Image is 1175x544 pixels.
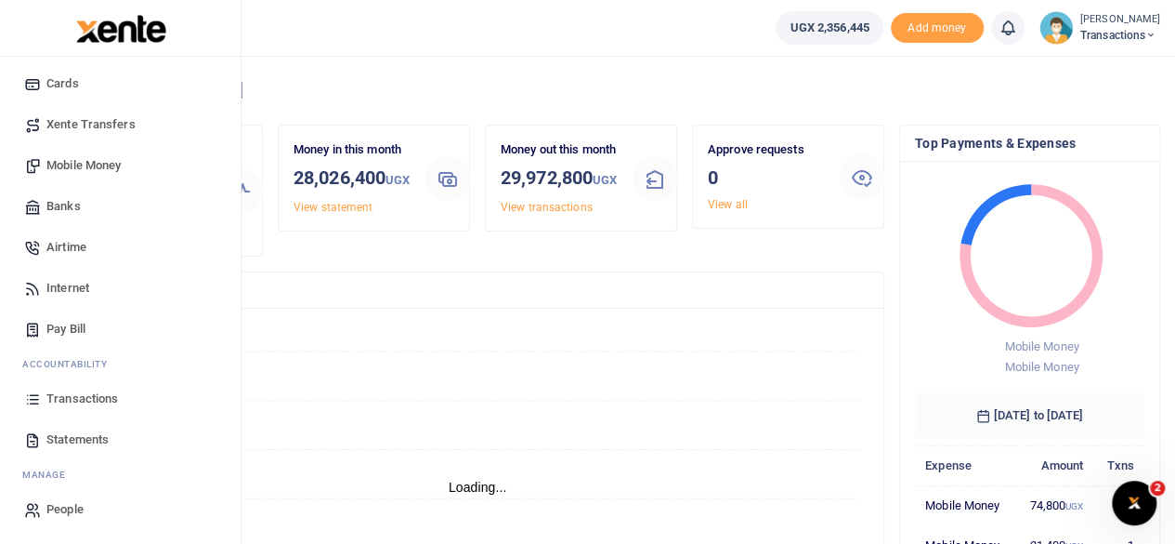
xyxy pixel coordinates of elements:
[1004,360,1078,374] span: Mobile Money
[46,238,86,257] span: Airtime
[32,468,66,482] span: anage
[15,145,226,186] a: Mobile Money
[15,419,226,460] a: Statements
[46,197,81,216] span: Banks
[915,445,1015,485] th: Expense
[46,74,79,93] span: Cards
[501,140,618,160] p: Money out this month
[86,280,868,300] h4: Transactions Overview
[74,20,166,34] a: logo-small logo-large logo-large
[915,485,1015,525] td: Mobile Money
[1080,27,1160,44] span: Transactions
[891,20,984,33] a: Add money
[708,140,825,160] p: Approve requests
[708,164,825,192] h3: 0
[46,500,84,519] span: People
[1015,485,1094,525] td: 74,800
[46,279,89,298] span: Internet
[15,268,226,309] a: Internet
[15,104,226,145] a: Xente Transfers
[501,201,593,214] a: View transactions
[891,13,984,44] li: Toup your wallet
[1015,445,1094,485] th: Amount
[15,350,226,378] li: Ac
[294,201,372,214] a: View statement
[46,156,121,175] span: Mobile Money
[46,390,118,408] span: Transactions
[15,489,226,530] a: People
[915,133,1144,153] h4: Top Payments & Expenses
[776,11,882,45] a: UGX 2,356,445
[1112,481,1156,525] iframe: Intercom live chat
[294,164,411,194] h3: 28,026,400
[385,173,410,187] small: UGX
[15,63,226,104] a: Cards
[15,378,226,419] a: Transactions
[15,227,226,268] a: Airtime
[15,460,226,489] li: M
[1039,11,1073,45] img: profile-user
[1065,501,1083,511] small: UGX
[593,173,617,187] small: UGX
[1150,481,1165,496] span: 2
[36,357,107,371] span: countability
[15,186,226,227] a: Banks
[76,15,166,43] img: logo-large
[501,164,618,194] h3: 29,972,800
[71,80,1160,100] h4: Hello [PERSON_NAME]
[1039,11,1160,45] a: profile-user [PERSON_NAME] Transactions
[1004,339,1078,353] span: Mobile Money
[294,140,411,160] p: Money in this month
[1093,485,1144,525] td: 2
[1093,445,1144,485] th: Txns
[891,13,984,44] span: Add money
[46,431,109,449] span: Statements
[915,393,1144,438] h6: [DATE] to [DATE]
[1080,12,1160,28] small: [PERSON_NAME]
[768,11,890,45] li: Wallet ballance
[46,320,85,338] span: Pay Bill
[46,115,136,134] span: Xente Transfers
[790,19,868,37] span: UGX 2,356,445
[449,480,507,495] text: Loading...
[708,198,748,211] a: View all
[15,309,226,350] a: Pay Bill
